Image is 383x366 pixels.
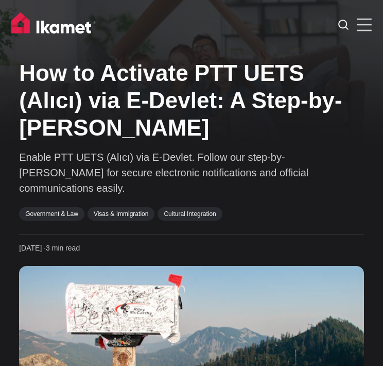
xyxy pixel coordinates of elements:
[11,12,96,38] img: Ikamet home
[19,60,364,141] h1: How to Activate PTT UETS (Alıcı) via E-Devlet: A Step-by-[PERSON_NAME]
[158,207,222,221] a: Cultural Integration
[19,244,46,252] span: [DATE] ∙
[19,243,80,254] time: 3 min read
[19,149,364,196] p: Enable PTT UETS (Alıcı) via E-Devlet. Follow our step-by-[PERSON_NAME] for secure electronic noti...
[19,207,84,221] a: Government & Law
[88,207,154,221] a: Visas & Immigration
